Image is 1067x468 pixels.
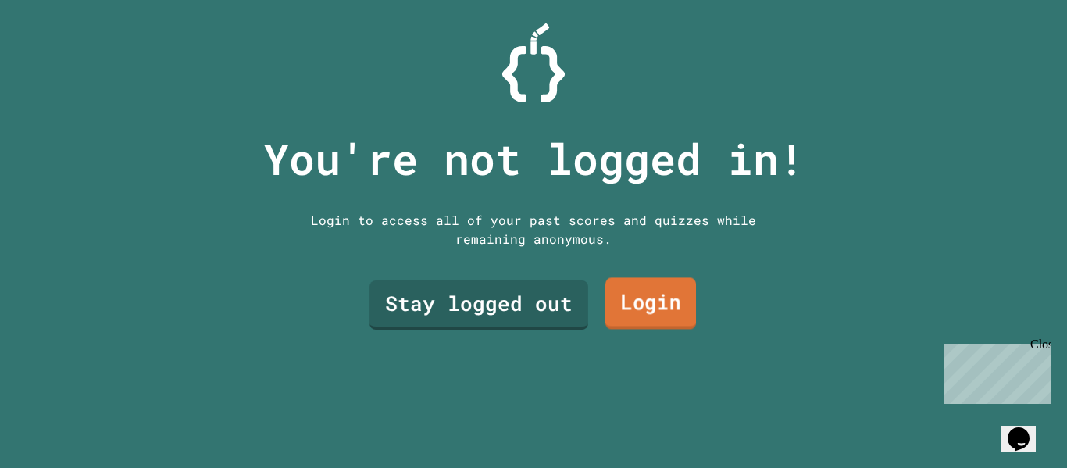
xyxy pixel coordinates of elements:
div: Login to access all of your past scores and quizzes while remaining anonymous. [299,211,768,248]
a: Stay logged out [369,280,588,330]
iframe: chat widget [1001,405,1051,452]
img: Logo.svg [502,23,565,102]
a: Login [605,278,696,330]
iframe: chat widget [937,338,1051,404]
p: You're not logged in! [263,127,805,191]
div: Chat with us now!Close [6,6,108,99]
